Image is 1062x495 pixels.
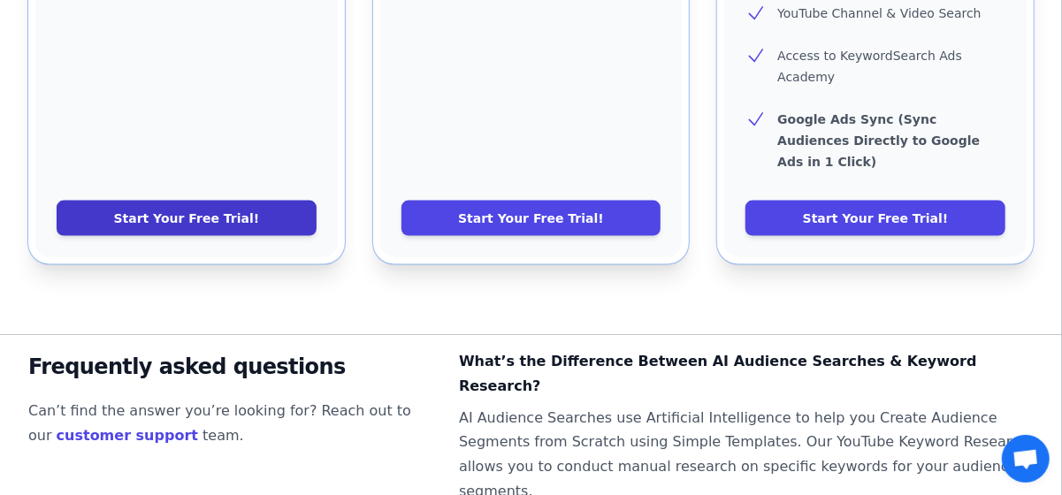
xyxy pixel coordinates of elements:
[1002,435,1050,483] a: Mở cuộc trò chuyện
[28,349,431,385] h2: Frequently asked questions
[777,112,980,169] b: Google Ads Sync (Sync Audiences Directly to Google Ads in 1 Click)
[28,399,431,448] p: Can’t find the answer you’re looking for? Reach out to our team.
[777,6,981,20] span: YouTube Channel & Video Search
[745,201,1005,236] a: Start Your Free Trial!
[57,201,317,236] a: Start Your Free Trial!
[401,201,661,236] a: Start Your Free Trial!
[777,49,962,84] span: Access to KeywordSearch Ads Academy
[57,427,198,444] a: customer support
[459,349,1034,399] dt: What’s the Difference Between AI Audience Searches & Keyword Research?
